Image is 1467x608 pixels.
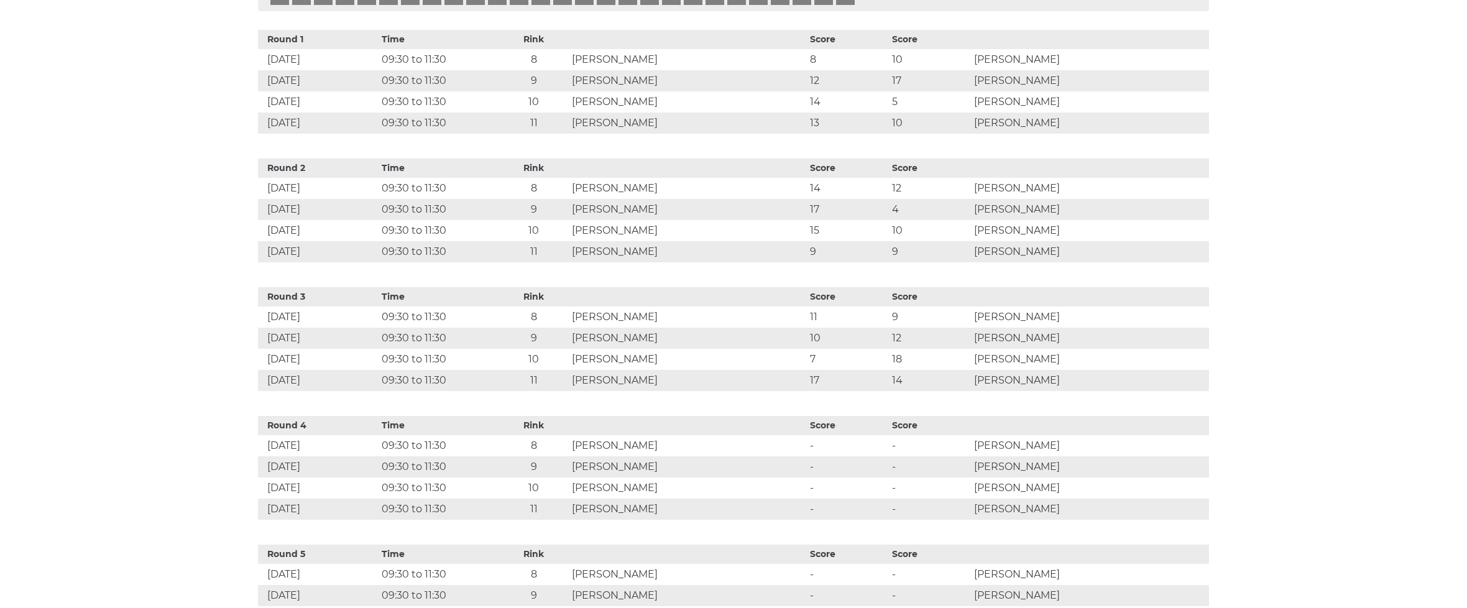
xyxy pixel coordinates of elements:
td: - [807,477,889,499]
td: - [807,435,889,456]
td: [PERSON_NAME] [569,585,807,606]
td: 09:30 to 11:30 [379,91,499,113]
td: 09:30 to 11:30 [379,349,499,370]
td: [PERSON_NAME] [569,91,807,113]
td: [PERSON_NAME] [569,477,807,499]
th: Time [379,287,499,306]
td: [PERSON_NAME] [569,199,807,220]
td: [PERSON_NAME] [971,178,1209,199]
th: Score [889,545,971,564]
td: 09:30 to 11:30 [379,370,499,391]
td: [PERSON_NAME] [971,564,1209,585]
td: [PERSON_NAME] [569,113,807,134]
td: [PERSON_NAME] [971,49,1209,70]
td: - [889,499,971,520]
td: 17 [807,370,889,391]
td: - [889,435,971,456]
td: 14 [807,178,889,199]
td: 4 [889,199,971,220]
th: Round 4 [258,416,379,435]
td: [DATE] [258,49,379,70]
td: [PERSON_NAME] [569,564,807,585]
td: [PERSON_NAME] [971,435,1209,456]
td: 11 [499,370,568,391]
th: Score [807,30,889,49]
td: [DATE] [258,477,379,499]
td: 9 [499,456,568,477]
td: 8 [807,49,889,70]
td: 8 [499,564,568,585]
td: [PERSON_NAME] [971,456,1209,477]
td: [PERSON_NAME] [569,241,807,262]
td: 18 [889,349,971,370]
td: 11 [499,241,568,262]
td: [PERSON_NAME] [569,49,807,70]
th: Score [889,30,971,49]
td: 12 [807,70,889,91]
td: [PERSON_NAME] [971,499,1209,520]
td: 11 [807,306,889,328]
td: [DATE] [258,306,379,328]
th: Time [379,30,499,49]
td: - [889,477,971,499]
td: 9 [499,585,568,606]
td: 7 [807,349,889,370]
td: - [889,456,971,477]
th: Score [889,416,971,435]
th: Score [889,159,971,178]
td: 11 [499,113,568,134]
td: 17 [807,199,889,220]
td: 12 [889,328,971,349]
td: 11 [499,499,568,520]
td: 14 [807,91,889,113]
td: 09:30 to 11:30 [379,113,499,134]
th: Score [807,416,889,435]
td: [DATE] [258,328,379,349]
td: 10 [499,220,568,241]
td: [DATE] [258,564,379,585]
td: 09:30 to 11:30 [379,241,499,262]
td: [PERSON_NAME] [569,70,807,91]
td: 9 [499,199,568,220]
td: [PERSON_NAME] [971,241,1209,262]
td: [DATE] [258,435,379,456]
th: Rink [499,416,568,435]
td: 12 [889,178,971,199]
td: - [807,564,889,585]
td: [DATE] [258,585,379,606]
td: 10 [499,91,568,113]
td: 10 [807,328,889,349]
th: Score [807,545,889,564]
td: 9 [807,241,889,262]
td: 13 [807,113,889,134]
td: 10 [889,49,971,70]
th: Round 5 [258,545,379,564]
td: [DATE] [258,456,379,477]
td: 09:30 to 11:30 [379,477,499,499]
td: [PERSON_NAME] [971,328,1209,349]
td: 8 [499,435,568,456]
th: Time [379,159,499,178]
td: [PERSON_NAME] [569,306,807,328]
td: 09:30 to 11:30 [379,328,499,349]
td: - [889,585,971,606]
th: Round 3 [258,287,379,306]
td: 09:30 to 11:30 [379,199,499,220]
td: 9 [499,70,568,91]
td: 8 [499,49,568,70]
td: [PERSON_NAME] [971,585,1209,606]
td: [PERSON_NAME] [569,370,807,391]
th: Score [889,287,971,306]
td: [PERSON_NAME] [569,499,807,520]
td: 9 [889,241,971,262]
td: [PERSON_NAME] [971,220,1209,241]
td: 09:30 to 11:30 [379,306,499,328]
th: Rink [499,159,568,178]
td: [DATE] [258,349,379,370]
td: [DATE] [258,499,379,520]
td: [PERSON_NAME] [971,91,1209,113]
td: - [807,585,889,606]
td: [PERSON_NAME] [569,435,807,456]
td: 8 [499,178,568,199]
td: [DATE] [258,70,379,91]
